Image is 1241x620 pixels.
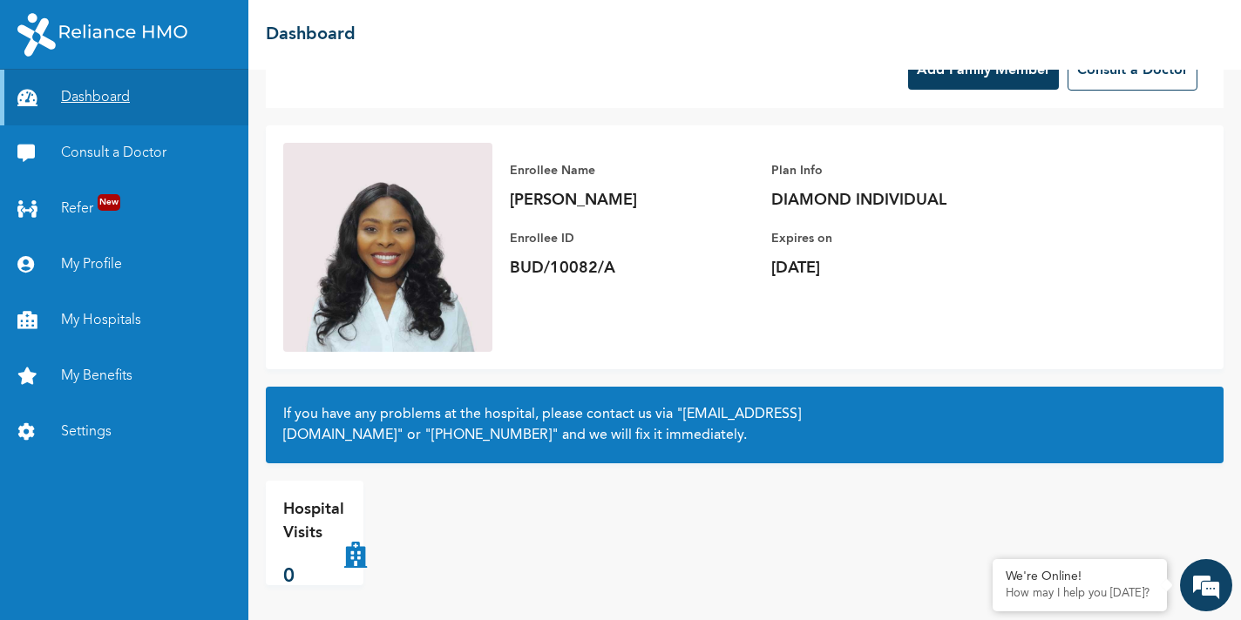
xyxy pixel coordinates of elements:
a: "[PHONE_NUMBER]" [424,428,559,442]
img: Enrollee [283,143,492,352]
p: Enrollee Name [510,160,754,181]
div: FAQs [171,526,333,580]
span: New [98,194,120,211]
p: [DATE] [771,258,1015,279]
img: RelianceHMO's Logo [17,13,187,57]
span: We're online! [101,214,241,390]
img: d_794563401_company_1708531726252_794563401 [32,87,71,131]
p: How may I help you today? [1006,587,1154,601]
p: 0 [283,563,344,591]
p: DIAMOND INDIVIDUAL [771,190,1015,211]
p: Hospital Visits [283,498,344,545]
p: [PERSON_NAME] [510,190,754,211]
button: Add Family Member [908,51,1059,90]
div: Minimize live chat window [286,9,328,51]
p: Plan Info [771,160,1015,181]
p: Expires on [771,228,1015,249]
button: Consult a Doctor [1068,51,1197,91]
h2: If you have any problems at the hospital, please contact us via or and we will fix it immediately. [283,404,1206,446]
span: Conversation [9,556,171,569]
p: BUD/10082/A [510,258,754,279]
p: Enrollee ID [510,228,754,249]
textarea: Type your message and hit 'Enter' [9,465,332,526]
div: We're Online! [1006,569,1154,584]
h2: Dashboard [266,22,356,48]
div: Chat with us now [91,98,293,120]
